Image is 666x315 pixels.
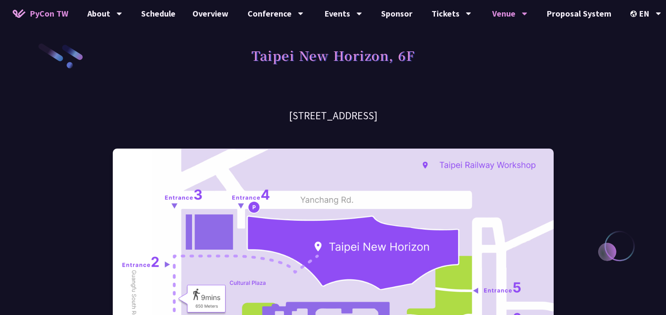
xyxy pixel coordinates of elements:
[4,3,77,24] a: PyCon TW
[30,7,68,20] span: PyCon TW
[251,42,415,68] h1: Taipei New Horizon, 6F
[630,11,639,17] img: Locale Icon
[13,9,25,18] img: Home icon of PyCon TW 2025
[113,108,554,123] h3: [STREET_ADDRESS]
